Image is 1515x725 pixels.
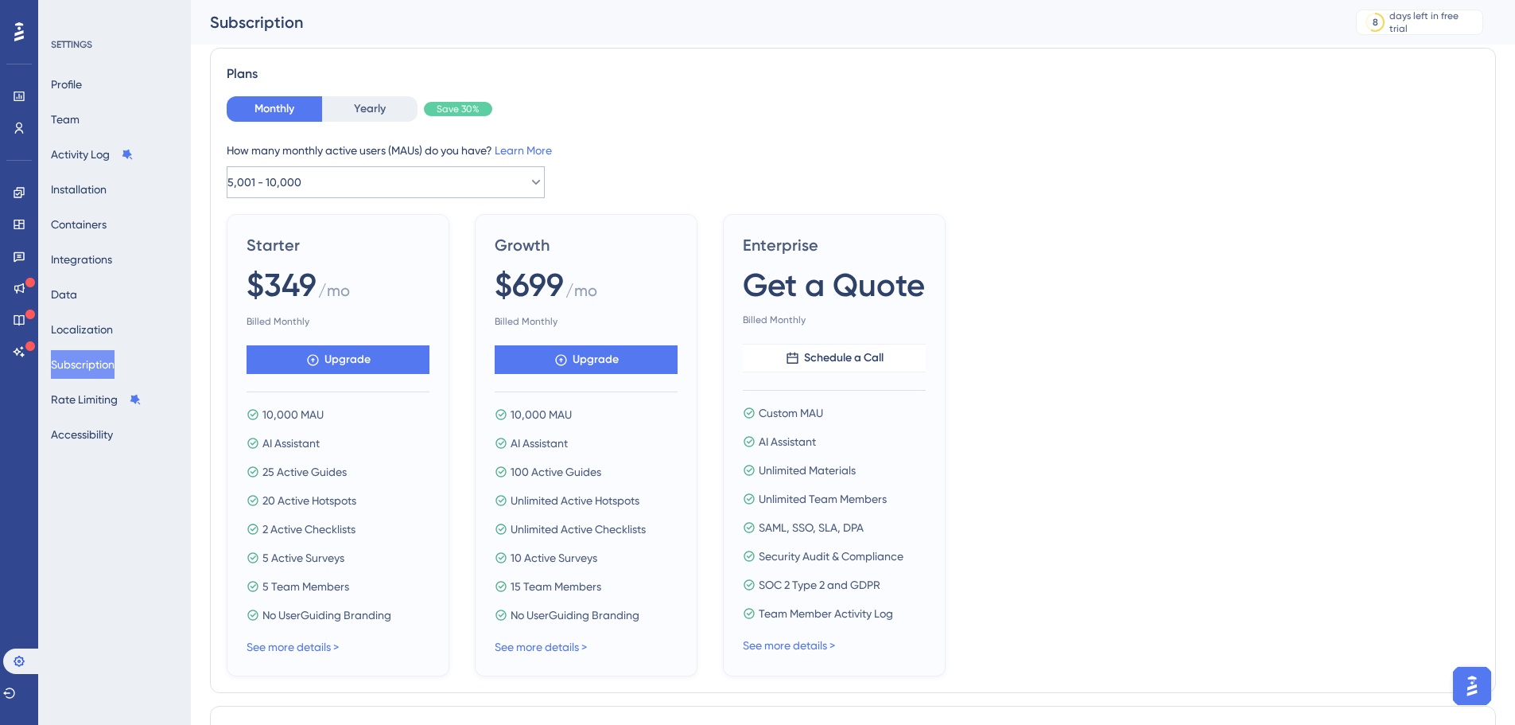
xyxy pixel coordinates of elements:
button: Yearly [322,96,418,122]
span: Enterprise [743,234,926,256]
span: Unlimited Active Hotspots [511,491,639,510]
span: 2 Active Checklists [262,520,355,539]
span: Get a Quote [743,263,925,307]
span: Billed Monthly [495,315,678,328]
span: AI Assistant [759,432,816,451]
span: Growth [495,234,678,256]
span: SOC 2 Type 2 and GDPR [759,575,880,594]
a: See more details > [247,641,339,653]
span: 10,000 MAU [511,405,572,424]
span: Unlimited Team Members [759,489,887,509]
div: Plans [227,64,1479,84]
button: Profile [51,70,82,99]
span: 100 Active Guides [511,462,601,481]
button: Integrations [51,245,112,274]
button: Team [51,105,80,134]
span: $349 [247,263,317,307]
span: Starter [247,234,429,256]
span: Upgrade [324,350,371,369]
div: Subscription [210,11,1316,33]
span: Save 30% [437,103,480,115]
span: Team Member Activity Log [759,604,893,623]
span: No UserGuiding Branding [262,606,391,625]
iframe: UserGuiding AI Assistant Launcher [1448,662,1496,710]
button: Installation [51,175,107,204]
span: Schedule a Call [804,349,884,368]
button: Containers [51,210,107,239]
span: AI Assistant [511,434,568,453]
span: 25 Active Guides [262,462,347,481]
span: 10 Active Surveys [511,548,597,567]
span: 10,000 MAU [262,405,324,424]
button: Localization [51,315,113,344]
span: $699 [495,263,564,307]
a: See more details > [495,641,587,653]
div: SETTINGS [51,38,180,51]
span: / mo [565,279,597,309]
span: 5 Active Surveys [262,548,344,567]
button: Accessibility [51,420,113,449]
span: Custom MAU [759,403,823,423]
button: Upgrade [495,345,678,374]
button: Rate Limiting [51,385,142,414]
span: 5,001 - 10,000 [227,173,301,192]
button: 5,001 - 10,000 [227,166,545,198]
button: Schedule a Call [743,344,926,372]
span: 15 Team Members [511,577,601,596]
div: How many monthly active users (MAUs) do you have? [227,141,1479,160]
span: Unlimited Active Checklists [511,520,646,539]
button: Activity Log [51,140,134,169]
button: Subscription [51,350,115,379]
span: Billed Monthly [247,315,429,328]
button: Monthly [227,96,322,122]
span: Upgrade [573,350,619,369]
span: No UserGuiding Branding [511,606,639,625]
span: AI Assistant [262,434,320,453]
span: / mo [318,279,350,309]
span: 20 Active Hotspots [262,491,356,510]
span: Billed Monthly [743,314,926,326]
span: SAML, SSO, SLA, DPA [759,518,864,537]
a: See more details > [743,639,835,652]
div: 8 [1373,16,1378,29]
span: 5 Team Members [262,577,349,596]
a: Learn More [495,144,552,157]
span: Security Audit & Compliance [759,547,903,566]
div: days left in free trial [1389,10,1478,35]
button: Data [51,280,77,309]
button: Upgrade [247,345,429,374]
span: Unlimited Materials [759,461,856,480]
